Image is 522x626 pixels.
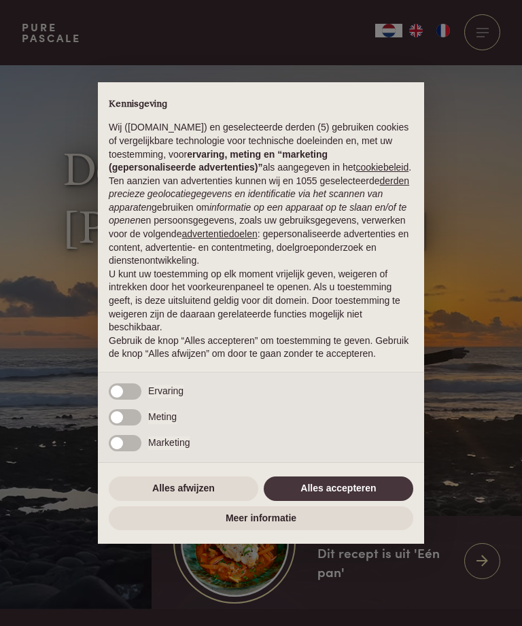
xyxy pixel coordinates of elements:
[148,385,184,398] span: Ervaring
[148,436,190,450] span: Marketing
[109,149,328,173] strong: ervaring, meting en “marketing (gepersonaliseerde advertenties)”
[264,476,413,501] button: Alles accepteren
[109,506,413,531] button: Meer informatie
[148,411,177,424] span: Meting
[109,202,406,226] em: informatie op een apparaat op te slaan en/of te openen
[109,334,413,361] p: Gebruik de knop “Alles accepteren” om toestemming te geven. Gebruik de knop “Alles afwijzen” om d...
[181,228,257,241] button: advertentiedoelen
[109,99,413,111] h2: Kennisgeving
[109,121,413,174] p: Wij ([DOMAIN_NAME]) en geselecteerde derden (5) gebruiken cookies of vergelijkbare technologie vo...
[355,162,408,173] a: cookiebeleid
[109,188,383,213] em: precieze geolocatiegegevens en identificatie via het scannen van apparaten
[109,476,258,501] button: Alles afwijzen
[380,175,410,188] button: derden
[109,268,413,334] p: U kunt uw toestemming op elk moment vrijelijk geven, weigeren of intrekken door het voorkeurenpan...
[109,175,413,268] p: Ten aanzien van advertenties kunnen wij en 1055 geselecteerde gebruiken om en persoonsgegevens, z...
